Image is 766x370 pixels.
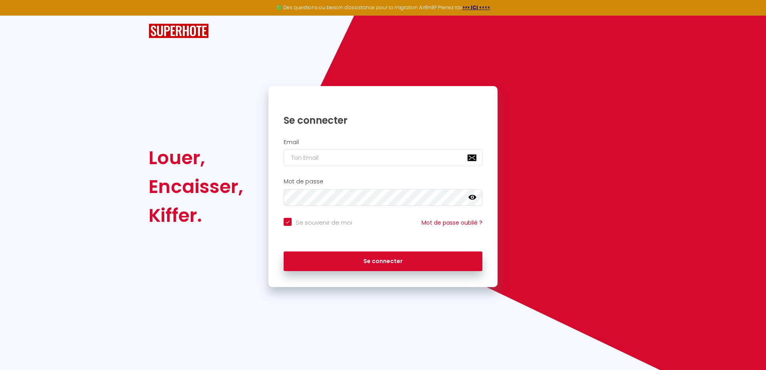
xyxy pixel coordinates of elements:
[284,178,482,185] h2: Mot de passe
[149,24,209,38] img: SuperHote logo
[284,139,482,146] h2: Email
[284,114,482,127] h1: Se connecter
[284,251,482,271] button: Se connecter
[462,4,490,11] a: >>> ICI <<<<
[149,201,243,230] div: Kiffer.
[421,219,482,227] a: Mot de passe oublié ?
[149,143,243,172] div: Louer,
[149,172,243,201] div: Encaisser,
[284,149,482,166] input: Ton Email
